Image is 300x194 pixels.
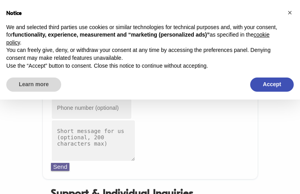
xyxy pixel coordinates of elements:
a: cookie policy [6,31,269,46]
button: Close this notice [284,6,296,19]
input: Phone number (optional) [51,96,132,119]
button: Send [51,163,70,171]
button: Learn more [6,78,61,92]
strong: functionality, experience, measurement and “marketing (personalized ads)” [13,31,209,38]
p: You can freely give, deny, or withdraw your consent at any time by accessing the preferences pane... [6,46,281,62]
h2: Notice [6,9,281,17]
button: Accept [250,78,294,92]
span: × [287,8,292,17]
p: Use the “Accept” button to consent. Close this notice to continue without accepting. [6,62,281,70]
p: We and selected third parties use cookies or similar technologies for technical purposes and, wit... [6,24,281,47]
